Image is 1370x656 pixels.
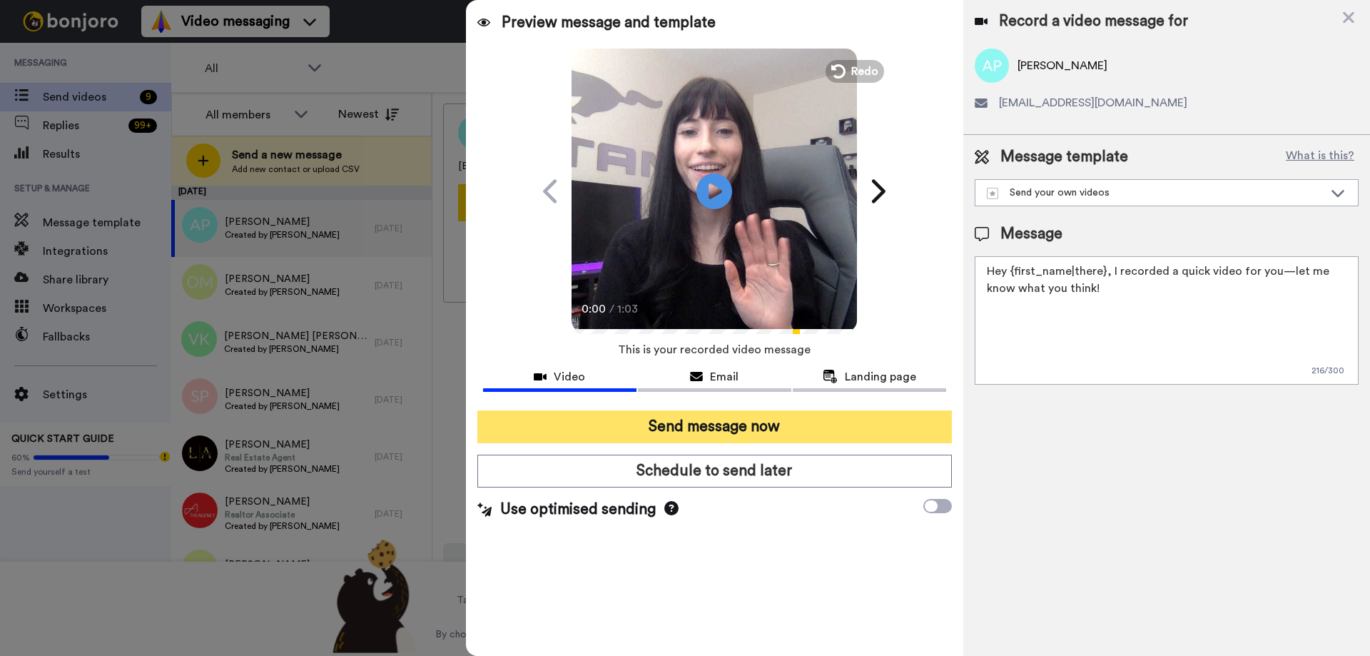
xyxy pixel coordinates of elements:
[987,188,998,199] img: demo-template.svg
[554,368,585,385] span: Video
[1000,223,1062,245] span: Message
[845,368,916,385] span: Landing page
[710,368,739,385] span: Email
[618,334,811,365] span: This is your recorded video message
[582,301,607,318] span: 0:00
[1282,146,1359,168] button: What is this?
[477,455,952,488] button: Schedule to send later
[500,499,656,520] span: Use optimised sending
[987,186,1324,200] div: Send your own videos
[999,94,1187,111] span: [EMAIL_ADDRESS][DOMAIN_NAME]
[609,301,614,318] span: /
[617,301,642,318] span: 1:03
[1000,146,1128,168] span: Message template
[477,410,952,443] button: Send message now
[975,256,1359,385] textarea: Hey {first_name|there}, I recorded a quick video for you—let me know what you think!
